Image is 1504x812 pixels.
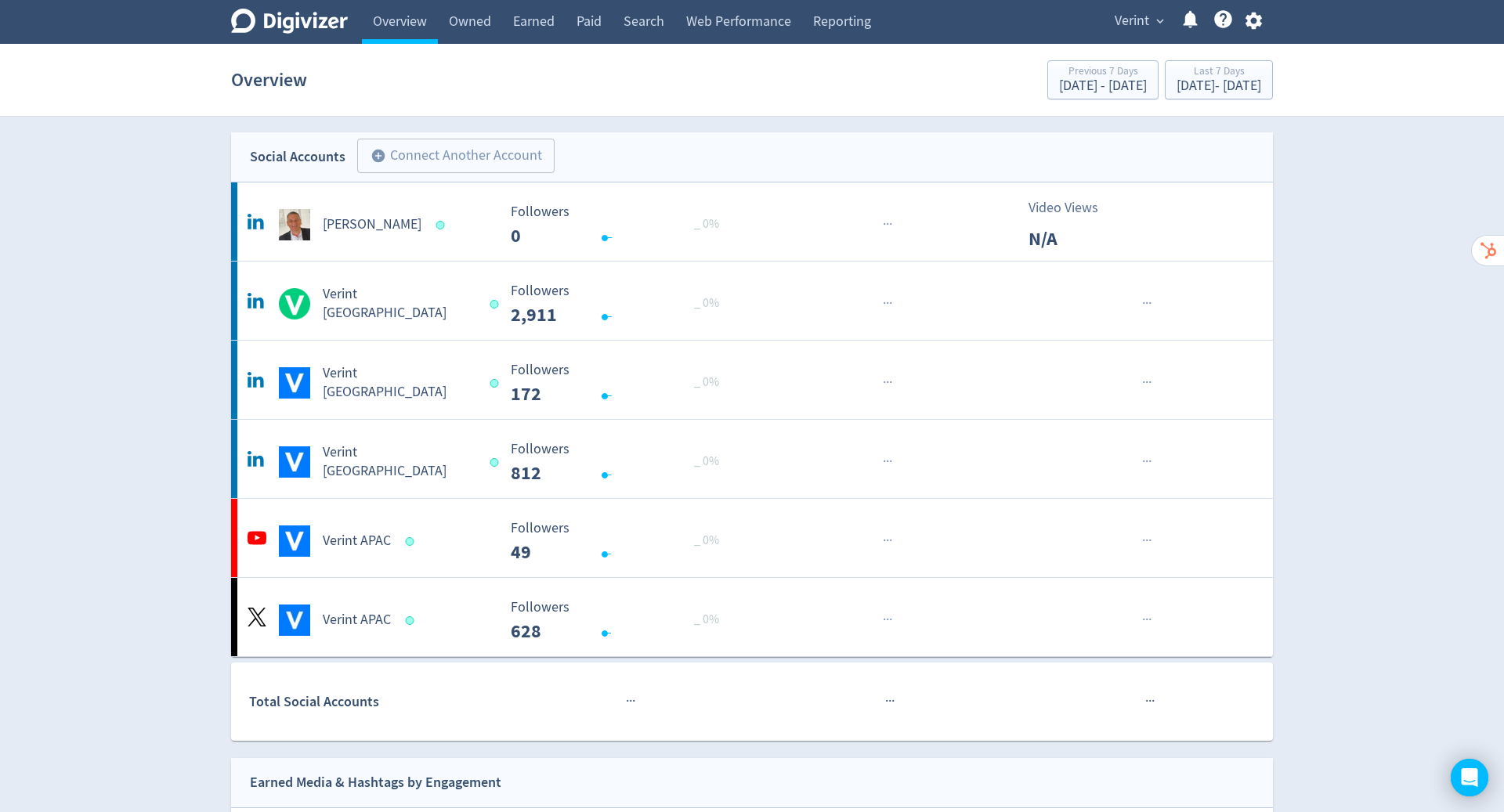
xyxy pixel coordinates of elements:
[1153,14,1167,28] span: expand_more
[279,209,310,240] img: Martyn Riddle undefined
[1059,66,1147,79] div: Previous 7 Days
[1142,452,1145,471] span: ·
[1145,691,1148,711] span: ·
[632,691,635,711] span: ·
[1151,691,1155,711] span: ·
[1059,79,1147,93] div: [DATE] - [DATE]
[490,458,503,467] span: Data last synced: 25 Aug 2025, 10:02am (AEST)
[371,148,386,164] span: add_circle
[694,216,719,232] span: _ 0%
[886,215,889,234] span: ·
[1047,60,1159,99] button: Previous 7 Days[DATE] - [DATE]
[883,294,886,313] span: ·
[626,691,629,711] span: ·
[406,537,419,546] span: Data last synced: 25 Aug 2025, 9:01am (AEST)
[323,364,475,402] h5: Verint [GEOGRAPHIC_DATA]
[694,295,719,311] span: _ 0%
[883,610,886,630] span: ·
[231,341,1273,419] a: Verint Japan undefinedVerint [GEOGRAPHIC_DATA] Followers --- _ 0% Followers 172 ······
[886,294,889,313] span: ·
[883,531,886,550] span: ·
[1029,197,1119,218] p: Video Views
[490,379,503,388] span: Data last synced: 25 Aug 2025, 10:02am (AEST)
[231,499,1273,577] a: Verint APAC undefinedVerint APAC Followers --- _ 0% Followers 49 ······
[503,442,738,483] svg: Followers ---
[1142,373,1145,392] span: ·
[889,373,892,392] span: ·
[1148,691,1151,711] span: ·
[1145,531,1148,550] span: ·
[1115,9,1149,34] span: Verint
[694,532,719,548] span: _ 0%
[1148,373,1151,392] span: ·
[886,610,889,630] span: ·
[1451,759,1488,796] div: Open Intercom Messenger
[1165,60,1273,99] button: Last 7 Days[DATE]- [DATE]
[503,521,738,562] svg: Followers ---
[345,141,555,173] a: Connect Another Account
[889,294,892,313] span: ·
[1177,66,1261,79] div: Last 7 Days
[889,452,892,471] span: ·
[885,691,888,711] span: ·
[1177,79,1261,93] div: [DATE] - [DATE]
[694,612,719,627] span: _ 0%
[1145,452,1148,471] span: ·
[279,288,310,319] img: Verint Asia Pacific undefined
[1142,531,1145,550] span: ·
[323,285,475,323] h5: Verint [GEOGRAPHIC_DATA]
[1148,452,1151,471] span: ·
[503,204,738,246] svg: Followers ---
[1148,294,1151,313] span: ·
[503,283,738,325] svg: Followers ---
[231,55,307,105] h1: Overview
[883,373,886,392] span: ·
[503,363,738,404] svg: Followers ---
[694,374,719,390] span: _ 0%
[883,452,886,471] span: ·
[231,420,1273,498] a: Verint Turkey undefinedVerint [GEOGRAPHIC_DATA] Followers --- _ 0% Followers 812 ······
[1029,225,1119,253] p: N/A
[323,215,421,234] h5: [PERSON_NAME]
[889,531,892,550] span: ·
[279,604,310,636] img: Verint APAC undefined
[889,610,892,630] span: ·
[503,600,738,641] svg: Followers ---
[1145,294,1148,313] span: ·
[889,215,892,234] span: ·
[886,452,889,471] span: ·
[1145,373,1148,392] span: ·
[323,532,391,550] h5: Verint APAC
[250,146,345,168] div: Social Accounts
[250,771,501,794] div: Earned Media & Hashtags by Engagement
[279,525,310,557] img: Verint APAC undefined
[249,691,499,713] div: Total Social Accounts
[886,373,889,392] span: ·
[436,221,450,229] span: Data last synced: 25 Aug 2025, 11:01am (AEST)
[1142,294,1145,313] span: ·
[1145,610,1148,630] span: ·
[357,139,555,173] button: Connect Another Account
[891,691,895,711] span: ·
[323,443,475,481] h5: Verint [GEOGRAPHIC_DATA]
[231,182,1273,261] a: Martyn Riddle undefined[PERSON_NAME] Followers --- _ 0% Followers 0 ···Video ViewsN/A
[1109,9,1168,34] button: Verint
[1148,531,1151,550] span: ·
[888,691,891,711] span: ·
[883,215,886,234] span: ·
[279,367,310,399] img: Verint Japan undefined
[231,578,1273,656] a: Verint APAC undefinedVerint APAC Followers --- _ 0% Followers 628 ······
[406,616,419,625] span: Data last synced: 24 Aug 2025, 6:02pm (AEST)
[886,531,889,550] span: ·
[323,611,391,630] h5: Verint APAC
[629,691,632,711] span: ·
[1148,610,1151,630] span: ·
[279,446,310,478] img: Verint Turkey undefined
[694,453,719,469] span: _ 0%
[231,262,1273,340] a: Verint Asia Pacific undefinedVerint [GEOGRAPHIC_DATA] Followers --- _ 0% Followers 2,911 ······
[1142,610,1145,630] span: ·
[490,300,503,309] span: Data last synced: 25 Aug 2025, 10:02am (AEST)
